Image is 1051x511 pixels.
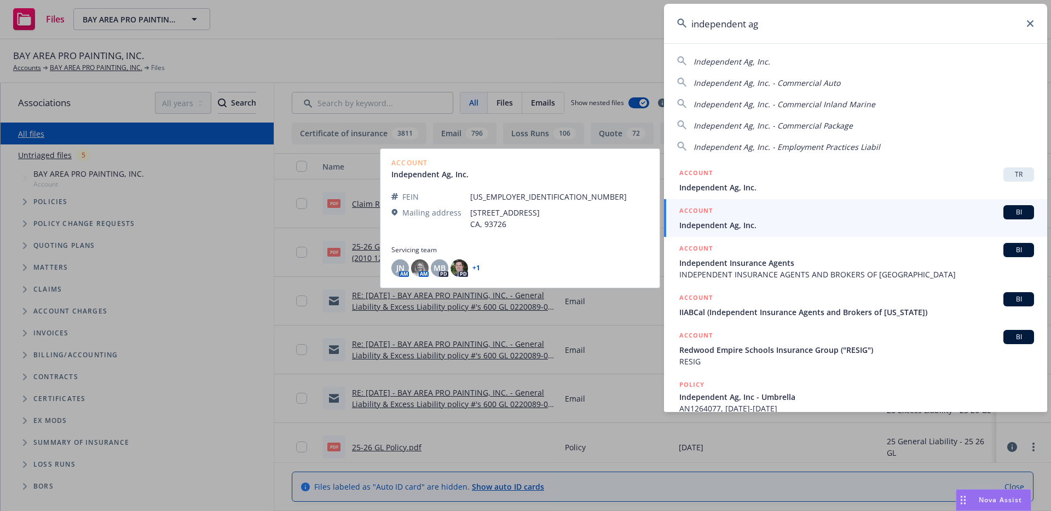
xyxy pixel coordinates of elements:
a: ACCOUNTTRIndependent Ag, Inc. [664,161,1047,199]
h5: POLICY [679,379,704,390]
button: Nova Assist [956,489,1031,511]
a: ACCOUNTBIIndependent Ag, Inc. [664,199,1047,237]
span: RESIG [679,356,1034,367]
span: Independent Ag, Inc - Umbrella [679,391,1034,403]
h5: ACCOUNT [679,330,713,343]
span: Redwood Empire Schools Insurance Group ("RESIG") [679,344,1034,356]
a: ACCOUNTBIRedwood Empire Schools Insurance Group ("RESIG")RESIG [664,324,1047,373]
span: TR [1008,170,1030,179]
span: INDEPENDENT INSURANCE AGENTS AND BROKERS OF [GEOGRAPHIC_DATA] [679,269,1034,280]
h5: ACCOUNT [679,167,713,181]
span: BI [1008,332,1030,342]
a: POLICYIndependent Ag, Inc - UmbrellaAN1264077, [DATE]-[DATE] [664,373,1047,420]
a: ACCOUNTBIIndependent Insurance AgentsINDEPENDENT INSURANCE AGENTS AND BROKERS OF [GEOGRAPHIC_DATA] [664,237,1047,286]
span: Independent Ag, Inc. [679,219,1034,231]
span: AN1264077, [DATE]-[DATE] [679,403,1034,414]
span: Independent Ag, Inc. [694,56,770,67]
span: BI [1008,294,1030,304]
a: ACCOUNTBIIIABCal (Independent Insurance Agents and Brokers of [US_STATE]) [664,286,1047,324]
input: Search... [664,4,1047,43]
div: Drag to move [956,490,970,510]
span: IIABCal (Independent Insurance Agents and Brokers of [US_STATE]) [679,306,1034,318]
h5: ACCOUNT [679,292,713,305]
h5: ACCOUNT [679,243,713,256]
span: Independent Ag, Inc. - Commercial Inland Marine [694,99,875,109]
span: Independent Ag, Inc. - Commercial Auto [694,78,840,88]
span: Independent Ag, Inc. [679,182,1034,193]
span: Independent Insurance Agents [679,257,1034,269]
span: BI [1008,245,1030,255]
h5: ACCOUNT [679,205,713,218]
span: Independent Ag, Inc. - Employment Practices Liabil [694,142,880,152]
span: BI [1008,207,1030,217]
span: Independent Ag, Inc. - Commercial Package [694,120,853,131]
span: Nova Assist [979,495,1022,504]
